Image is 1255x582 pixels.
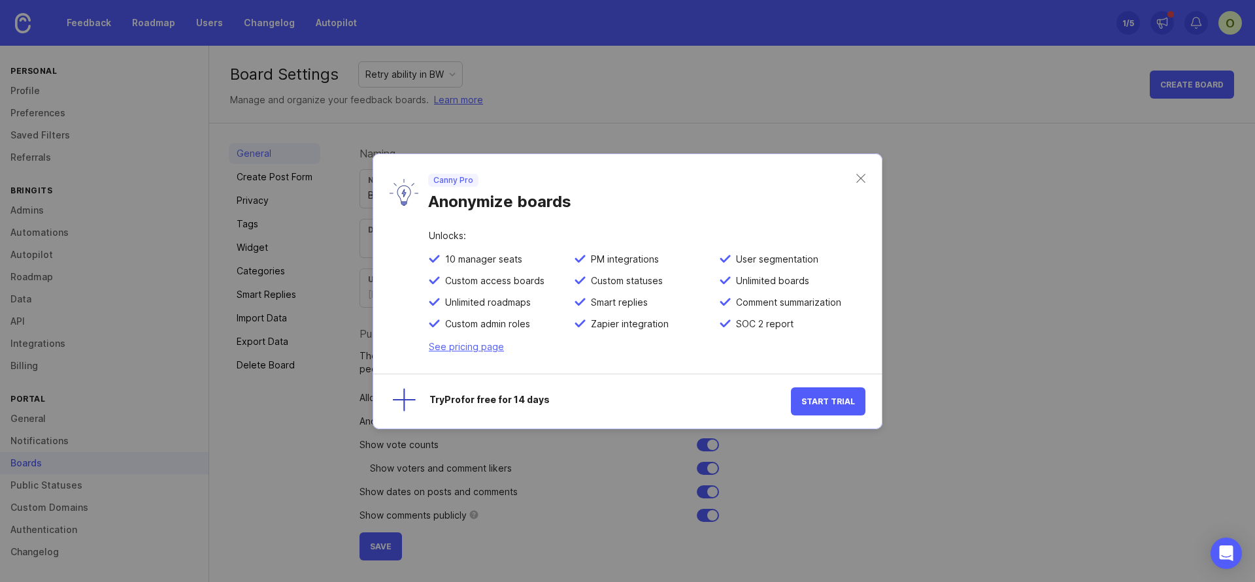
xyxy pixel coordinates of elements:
[433,175,473,186] p: Canny Pro
[731,253,818,265] span: User segmentation
[791,387,865,415] button: Start Trial
[428,187,856,212] div: Anonymize boards
[731,297,841,308] span: Comment summarization
[429,395,791,408] div: Try Pro for free for 14 days
[429,341,504,352] a: See pricing page
[440,318,530,330] span: Custom admin roles
[731,275,809,287] span: Unlimited boards
[429,231,865,253] div: Unlocks:
[731,318,794,330] span: SOC 2 report
[586,275,663,287] span: Custom statuses
[440,253,522,265] span: 10 manager seats
[586,318,669,330] span: Zapier integration
[801,396,855,406] span: Start Trial
[440,297,531,308] span: Unlimited roadmaps
[440,275,544,287] span: Custom access boards
[1211,538,1242,569] div: Open Intercom Messenger
[586,253,659,265] span: PM integrations
[586,297,648,308] span: Smart replies
[390,179,418,206] img: lyW0TRAiArAAAAAASUVORK5CYII=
